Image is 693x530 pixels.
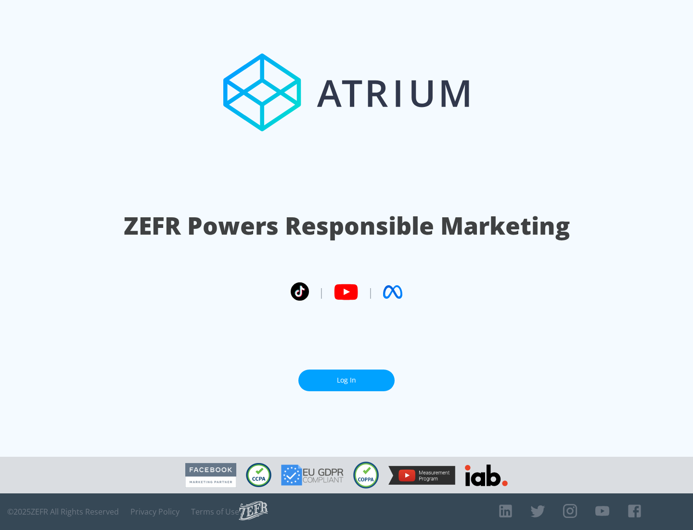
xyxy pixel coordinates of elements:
a: Privacy Policy [130,507,180,517]
img: YouTube Measurement Program [388,466,455,485]
img: CCPA Compliant [246,463,271,487]
span: | [319,285,324,299]
img: GDPR Compliant [281,464,344,486]
a: Log In [298,370,395,391]
a: Terms of Use [191,507,239,517]
img: Facebook Marketing Partner [185,463,236,488]
span: © 2025 ZEFR All Rights Reserved [7,507,119,517]
span: | [368,285,373,299]
img: IAB [465,464,508,486]
img: COPPA Compliant [353,462,379,489]
h1: ZEFR Powers Responsible Marketing [124,209,570,242]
